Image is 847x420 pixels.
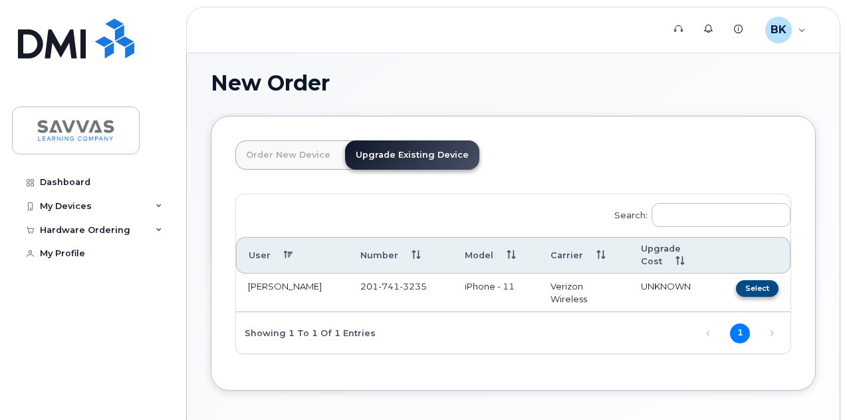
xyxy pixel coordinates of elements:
[400,281,427,292] span: 3235
[539,274,629,312] td: Verizon Wireless
[378,281,400,292] span: 741
[762,323,782,343] a: Next
[345,140,479,170] a: Upgrade Existing Device
[539,237,629,274] th: Carrier: activate to sort column ascending
[211,71,816,95] h1: New Order
[453,274,539,312] td: iPhone - 11
[641,281,691,292] span: UNKNOWN
[652,203,790,227] input: Search:
[453,237,539,274] th: Model: activate to sort column ascending
[736,280,779,297] button: Select
[348,237,453,274] th: Number: activate to sort column ascending
[698,323,718,343] a: Previous
[730,323,750,343] a: 1
[235,140,341,170] a: Order New Device
[236,237,348,274] th: User: activate to sort column descending
[236,274,348,312] td: [PERSON_NAME]
[629,237,715,274] th: Upgrade Cost: activate to sort column ascending
[360,281,427,292] span: 201
[606,194,790,232] label: Search:
[236,321,376,343] div: Showing 1 to 1 of 1 entries
[789,362,837,410] iframe: Messenger Launcher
